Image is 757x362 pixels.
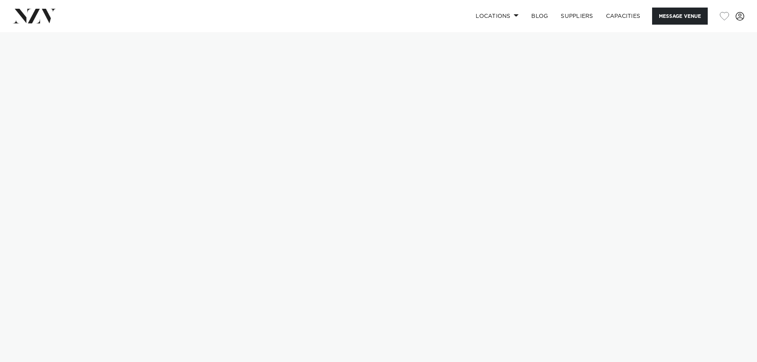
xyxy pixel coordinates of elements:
button: Message Venue [652,8,708,25]
a: Locations [469,8,525,25]
a: Capacities [600,8,647,25]
img: nzv-logo.png [13,9,56,23]
a: BLOG [525,8,554,25]
a: SUPPLIERS [554,8,599,25]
